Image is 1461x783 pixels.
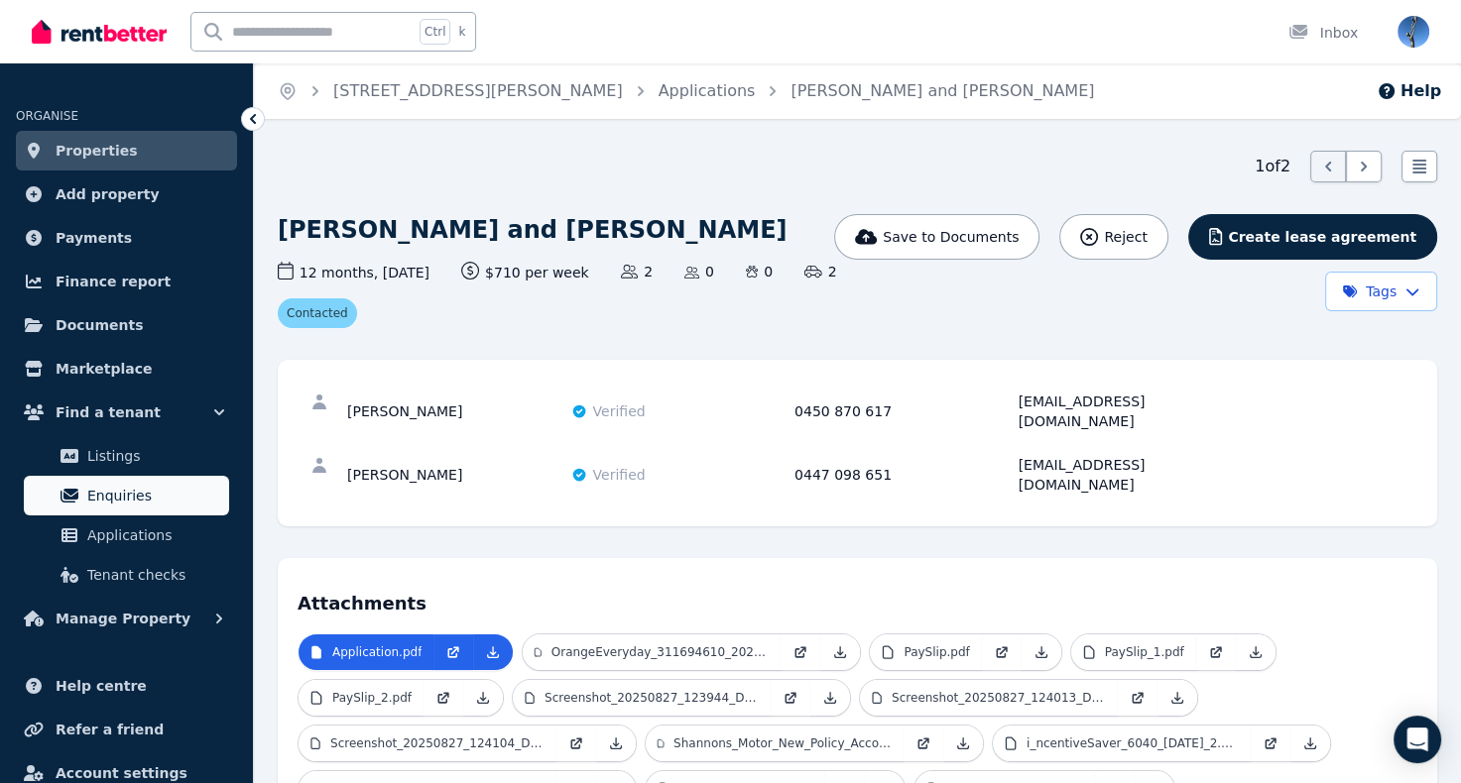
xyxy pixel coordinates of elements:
[424,680,463,716] a: Open in new Tab
[56,313,144,337] span: Documents
[56,139,138,163] span: Properties
[781,634,820,670] a: Open in new Tab
[684,262,714,281] span: 0
[1071,634,1196,670] a: PaySlip_1.pdf
[556,726,596,761] a: Open in new Tab
[1104,227,1147,247] span: Reject
[16,174,237,214] a: Add property
[56,718,164,741] span: Refer a friend
[1255,155,1290,178] span: 1 of 2
[463,680,503,716] a: Download Attachment
[593,465,646,485] span: Verified
[347,391,565,431] div: [PERSON_NAME]
[333,81,623,100] a: [STREET_ADDRESS][PERSON_NAME]
[16,131,237,170] a: Properties
[1394,716,1441,763] div: Open Intercom Messenger
[1022,634,1061,670] a: Download Attachment
[299,634,433,670] a: Application.pdf
[16,392,237,432] button: Find a tenant
[1251,726,1290,761] a: Open in new Tab
[56,607,190,630] span: Manage Property
[1377,79,1441,103] button: Help
[299,726,556,761] a: Screenshot_20250827_124104_Drive.jpg
[56,270,171,293] span: Finance report
[1342,281,1397,301] span: Tags
[860,680,1118,716] a: Screenshot_20250827_124013_Drive.jpg
[16,305,237,345] a: Documents
[1398,16,1429,48] img: donelks@bigpond.com
[332,690,412,706] p: PaySlip_2.pdf
[16,599,237,638] button: Manage Property
[820,634,860,670] a: Download Attachment
[1059,214,1167,260] button: Reject
[1325,272,1437,311] button: Tags
[1157,680,1197,716] a: Download Attachment
[420,19,450,45] span: Ctrl
[883,227,1019,247] span: Save to Documents
[56,357,152,381] span: Marketplace
[298,578,1417,617] h4: Attachments
[834,214,1040,260] button: Save to Documents
[596,726,636,761] a: Download Attachment
[771,680,810,716] a: Open in new Tab
[473,634,513,670] a: Download Attachment
[16,109,78,123] span: ORGANISE
[1288,23,1358,43] div: Inbox
[810,680,850,716] a: Download Attachment
[545,690,759,706] p: Screenshot_20250827_123944_Drive.jpg
[892,690,1106,706] p: Screenshot_20250827_124013_Drive.jpg
[16,262,237,301] a: Finance report
[332,644,422,660] p: Application.pdf
[56,400,161,424] span: Find a tenant
[646,726,904,761] a: Shannons_Motor_New_Policy_Account_SCM019217311.pdf
[56,226,132,250] span: Payments
[1228,227,1416,247] span: Create lease agreement
[24,436,229,476] a: Listings
[87,523,221,547] span: Applications
[621,262,653,281] span: 2
[791,81,1094,100] a: [PERSON_NAME] and [PERSON_NAME]
[87,563,221,587] span: Tenant checks
[56,182,160,206] span: Add property
[804,262,836,281] span: 2
[458,24,465,40] span: k
[1019,455,1237,495] div: [EMAIL_ADDRESS][DOMAIN_NAME]
[982,634,1022,670] a: Open in new Tab
[16,218,237,258] a: Payments
[593,401,646,421] span: Verified
[870,634,981,670] a: PaySlip.pdf
[746,262,773,281] span: 0
[24,476,229,515] a: Enquiries
[87,444,221,468] span: Listings
[433,634,473,670] a: Open in new Tab
[278,298,357,328] span: Contacted
[16,666,237,706] a: Help centre
[1105,644,1184,660] p: PaySlip_1.pdf
[330,735,545,751] p: Screenshot_20250827_124104_Drive.jpg
[993,726,1251,761] a: i_ncentiveSaver_6040_[DATE]_2.pdf
[16,349,237,389] a: Marketplace
[1019,391,1237,431] div: [EMAIL_ADDRESS][DOMAIN_NAME]
[551,644,770,660] p: OrangeEveryday_311694610_20250401_20250630.PDF
[1290,726,1330,761] a: Download Attachment
[16,710,237,749] a: Refer a friend
[254,63,1118,119] nav: Breadcrumb
[278,214,787,246] h1: [PERSON_NAME] and [PERSON_NAME]
[904,726,943,761] a: Open in new Tab
[1188,214,1437,260] button: Create lease agreement
[904,644,969,660] p: PaySlip.pdf
[523,634,781,670] a: OrangeEveryday_311694610_20250401_20250630.PDF
[1118,680,1157,716] a: Open in new Tab
[56,674,147,698] span: Help centre
[513,680,771,716] a: Screenshot_20250827_123944_Drive.jpg
[299,680,424,716] a: PaySlip_2.pdf
[673,735,892,751] p: Shannons_Motor_New_Policy_Account_SCM019217311.pdf
[794,455,1013,495] div: 0447 098 651
[943,726,983,761] a: Download Attachment
[32,17,167,47] img: RentBetter
[87,484,221,507] span: Enquiries
[24,555,229,595] a: Tenant checks
[1027,735,1239,751] p: i_ncentiveSaver_6040_[DATE]_2.pdf
[461,262,589,282] span: $710 per week
[278,262,429,282] span: 12 months , [DATE]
